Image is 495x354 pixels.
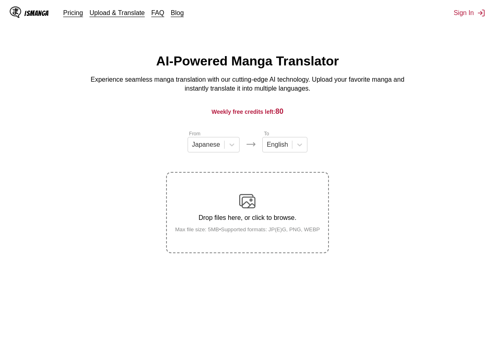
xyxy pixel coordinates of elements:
[454,9,485,17] button: Sign In
[246,139,256,149] img: Languages icon
[264,131,269,137] label: To
[10,7,21,18] img: IsManga Logo
[169,226,326,232] small: Max file size: 5MB • Supported formats: JP(E)G, PNG, WEBP
[24,9,49,17] div: IsManga
[171,9,184,16] a: Blog
[151,9,164,16] a: FAQ
[275,107,283,115] span: 80
[169,214,326,222] p: Drop files here, or click to browse.
[89,9,145,16] a: Upload & Translate
[10,7,63,20] a: IsManga LogoIsManga
[85,75,410,93] p: Experience seamless manga translation with our cutting-edge AI technology. Upload your favorite m...
[63,9,83,16] a: Pricing
[156,54,339,69] h1: AI-Powered Manga Translator
[477,9,485,17] img: Sign out
[19,106,476,117] h3: Weekly free credits left:
[189,131,201,137] label: From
